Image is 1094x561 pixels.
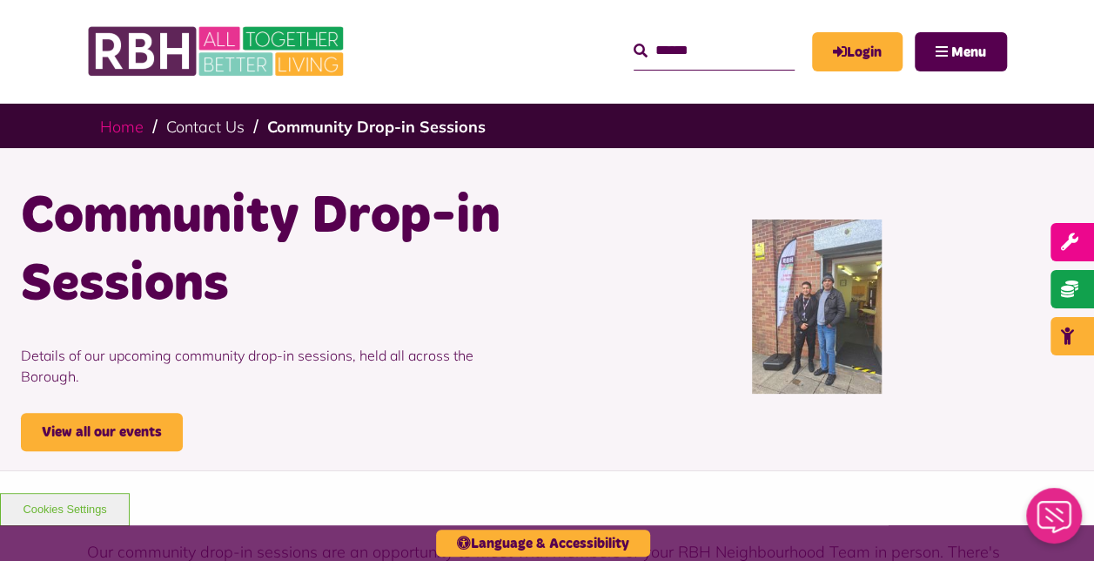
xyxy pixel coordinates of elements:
[87,17,348,85] img: RBH
[166,117,245,137] a: Contact Us
[634,32,795,70] input: Search
[915,32,1007,71] button: Navigation
[100,117,144,137] a: Home
[1016,483,1094,561] iframe: Netcall Web Assistant for live chat
[21,319,534,413] p: Details of our upcoming community drop-in sessions, held all across the Borough.
[21,183,534,319] h1: Community Drop-in Sessions
[267,117,486,137] a: Community Drop-in Sessions
[812,32,903,71] a: MyRBH
[21,413,183,451] a: View all our events
[951,45,986,59] span: Menu
[436,530,650,557] button: Language & Accessibility
[752,220,883,394] img: Freehold Abdul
